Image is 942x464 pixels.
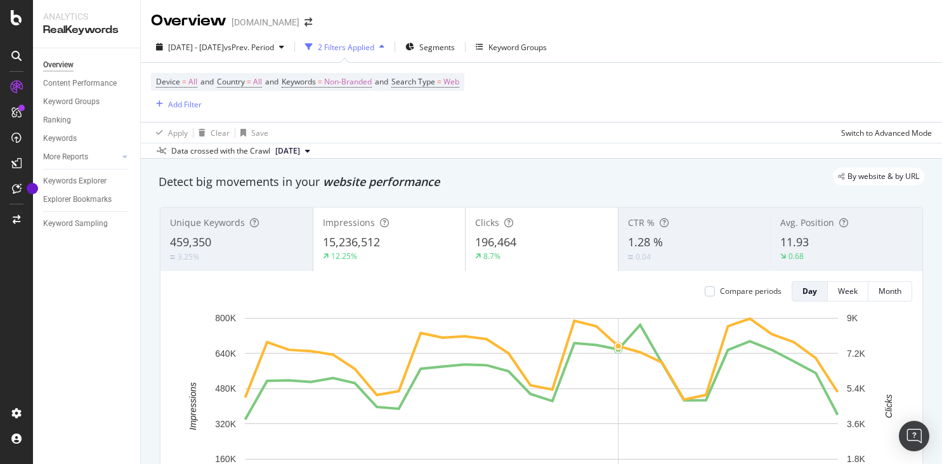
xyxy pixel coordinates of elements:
[270,143,315,159] button: [DATE]
[437,76,442,87] span: =
[43,114,71,127] div: Ranking
[156,76,180,87] span: Device
[253,73,262,91] span: All
[838,286,858,296] div: Week
[847,383,865,394] text: 5.4K
[178,251,199,262] div: 3.25%
[235,123,268,143] button: Save
[43,193,112,206] div: Explorer Bookmarks
[215,454,236,464] text: 160K
[43,77,131,90] a: Content Performance
[151,96,202,112] button: Add Filter
[720,286,782,296] div: Compare periods
[847,173,919,180] span: By website & by URL
[899,421,929,451] div: Open Intercom Messenger
[323,234,380,249] span: 15,236,512
[43,193,131,206] a: Explorer Bookmarks
[792,281,828,302] button: Day
[43,175,131,188] a: Keywords Explorer
[628,216,655,229] span: CTR %
[780,216,834,229] span: Avg. Position
[265,76,278,87] span: and
[628,234,663,249] span: 1.28 %
[217,76,245,87] span: Country
[151,37,289,57] button: [DATE] - [DATE]vsPrev. Period
[43,150,88,164] div: More Reports
[318,42,374,53] div: 2 Filters Applied
[193,123,230,143] button: Clear
[324,73,372,91] span: Non-Branded
[43,77,117,90] div: Content Performance
[188,382,198,430] text: Impressions
[847,348,865,359] text: 7.2K
[151,10,226,32] div: Overview
[182,76,186,87] span: =
[168,42,224,53] span: [DATE] - [DATE]
[170,216,245,229] span: Unique Keywords
[43,95,131,109] a: Keyword Groups
[375,76,388,87] span: and
[471,37,552,57] button: Keyword Groups
[300,37,389,57] button: 2 Filters Applied
[847,454,865,464] text: 1.8K
[879,286,901,296] div: Month
[836,123,932,143] button: Switch to Advanced Mode
[170,255,175,259] img: Equal
[475,216,499,229] span: Clicks
[27,183,38,194] div: Tooltip anchor
[211,128,230,138] div: Clear
[43,58,74,72] div: Overview
[43,132,131,145] a: Keywords
[443,73,459,91] span: Web
[43,132,77,145] div: Keywords
[318,76,322,87] span: =
[251,128,268,138] div: Save
[488,42,547,53] div: Keyword Groups
[43,175,107,188] div: Keywords Explorer
[215,419,236,429] text: 320K
[43,95,100,109] div: Keyword Groups
[304,18,312,27] div: arrow-right-arrow-left
[847,419,865,429] text: 3.6K
[43,150,119,164] a: More Reports
[151,123,188,143] button: Apply
[43,114,131,127] a: Ranking
[215,313,236,323] text: 800K
[884,394,894,418] text: Clicks
[282,76,316,87] span: Keywords
[391,76,435,87] span: Search Type
[331,251,357,262] div: 12.25%
[43,217,108,230] div: Keyword Sampling
[43,217,131,230] a: Keyword Sampling
[247,76,251,87] span: =
[168,99,202,110] div: Add Filter
[636,251,651,262] div: 0.04
[215,348,236,359] text: 640K
[802,286,817,296] div: Day
[868,281,912,302] button: Month
[833,168,924,185] div: legacy label
[628,255,633,259] img: Equal
[419,42,455,53] span: Segments
[475,234,516,249] span: 196,464
[43,10,130,23] div: Analytics
[224,42,274,53] span: vs Prev. Period
[828,281,868,302] button: Week
[275,145,300,157] span: 2025 Aug. 31st
[171,145,270,157] div: Data crossed with the Crawl
[232,16,299,29] div: [DOMAIN_NAME]
[188,73,197,91] span: All
[323,216,375,229] span: Impressions
[483,251,500,262] div: 8.7%
[43,58,131,72] a: Overview
[841,128,932,138] div: Switch to Advanced Mode
[400,37,460,57] button: Segments
[780,234,809,249] span: 11.93
[170,234,211,249] span: 459,350
[43,23,130,37] div: RealKeywords
[168,128,188,138] div: Apply
[215,383,236,394] text: 480K
[200,76,214,87] span: and
[788,251,804,262] div: 0.68
[847,313,858,323] text: 9K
